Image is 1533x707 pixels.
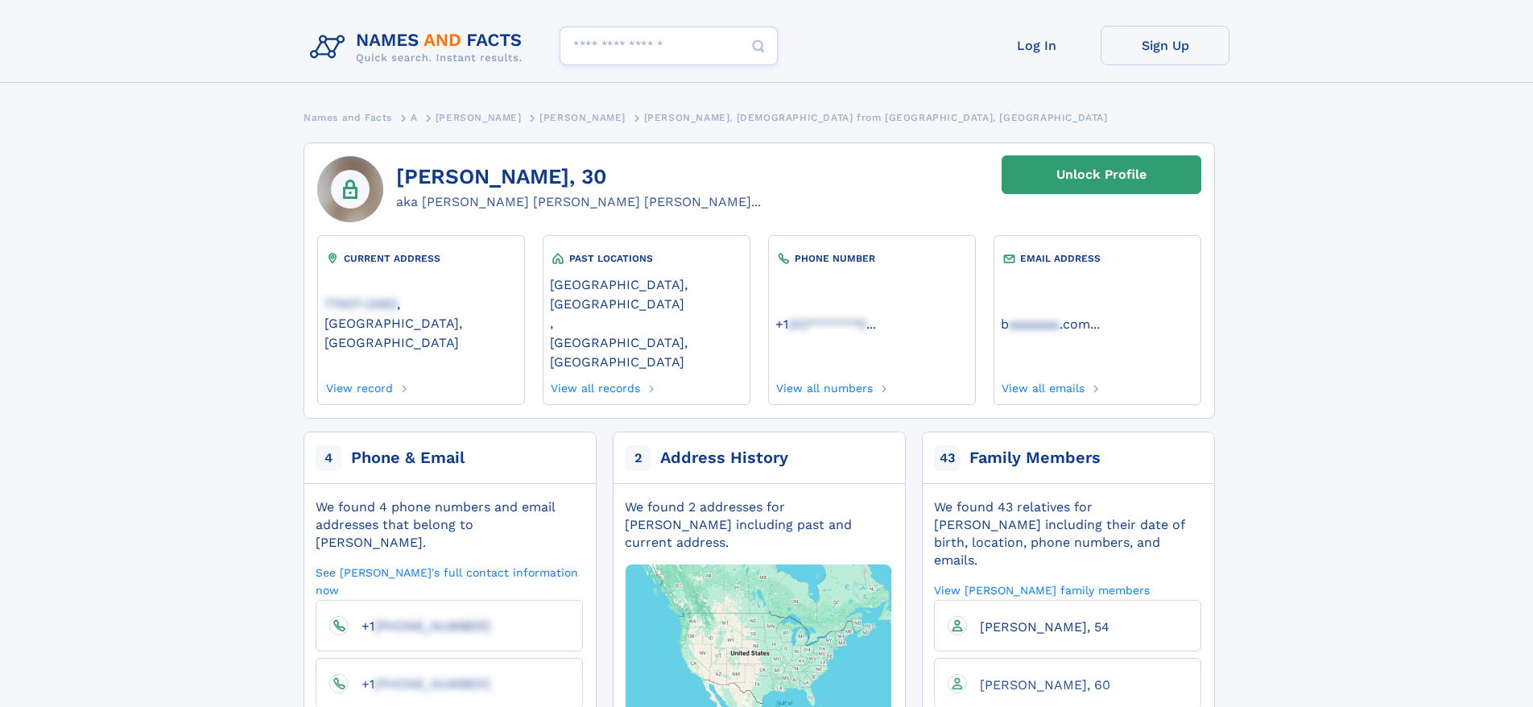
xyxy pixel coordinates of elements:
a: Unlock Profile [1002,155,1201,194]
a: [GEOGRAPHIC_DATA], [GEOGRAPHIC_DATA] [550,275,743,312]
a: [PERSON_NAME], 60 [967,676,1110,692]
span: 2 [625,445,651,471]
a: Log In [972,26,1101,65]
input: search input [560,27,778,65]
div: CURRENT ADDRESS [324,250,518,267]
h1: [PERSON_NAME], 30 [396,165,761,189]
span: 4 [316,445,341,471]
span: [PHONE_NUMBER] [374,676,490,692]
span: aaaaaaa [1009,316,1060,332]
a: View all numbers [775,377,874,395]
div: Unlock Profile [1056,156,1147,193]
span: 77407-2493 [324,296,397,312]
div: EMAIL ADDRESS [1001,250,1194,267]
button: Search Button [739,27,778,66]
span: A [411,112,418,123]
a: A [411,107,418,127]
span: [PERSON_NAME], 60 [980,677,1110,693]
div: , [550,267,743,377]
a: Sign Up [1101,26,1229,65]
a: ... [775,316,969,332]
span: [PERSON_NAME], 54 [980,619,1109,635]
div: We found 2 addresses for [PERSON_NAME] including past and current address. [625,498,892,552]
a: 77407-2493, [GEOGRAPHIC_DATA], [GEOGRAPHIC_DATA] [324,295,518,350]
span: [PHONE_NUMBER] [374,618,490,634]
a: See [PERSON_NAME]'s full contact information now [316,564,583,597]
a: [PERSON_NAME], 54 [967,618,1109,634]
a: View record [324,377,393,395]
a: [PERSON_NAME] [539,107,626,127]
div: We found 4 phone numbers and email addresses that belong to [PERSON_NAME]. [316,498,583,552]
div: Family Members [969,447,1101,469]
a: View [PERSON_NAME] family members [934,582,1150,597]
a: +1[PHONE_NUMBER] [349,618,490,633]
a: ... [1001,316,1194,332]
span: 43 [934,445,960,471]
div: PAST LOCATIONS [550,250,743,267]
a: View all records [550,377,641,395]
a: Names and Facts [304,107,392,127]
img: Logo Names and Facts [304,26,535,69]
span: [PERSON_NAME] [539,112,626,123]
a: +1[PHONE_NUMBER] [349,676,490,691]
a: View all emails [1001,377,1085,395]
div: Address History [660,447,788,469]
span: [PERSON_NAME] [436,112,522,123]
a: baaaaaaa.com [1001,315,1090,332]
a: [GEOGRAPHIC_DATA], [GEOGRAPHIC_DATA] [550,333,743,370]
div: PHONE NUMBER [775,250,969,267]
div: aka [PERSON_NAME] [PERSON_NAME] [PERSON_NAME]... [396,192,761,212]
span: [PERSON_NAME], [DEMOGRAPHIC_DATA] from [GEOGRAPHIC_DATA], [GEOGRAPHIC_DATA] [644,112,1108,123]
div: Phone & Email [351,447,465,469]
a: [PERSON_NAME] [436,107,522,127]
div: We found 43 relatives for [PERSON_NAME] including their date of birth, location, phone numbers, a... [934,498,1201,569]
